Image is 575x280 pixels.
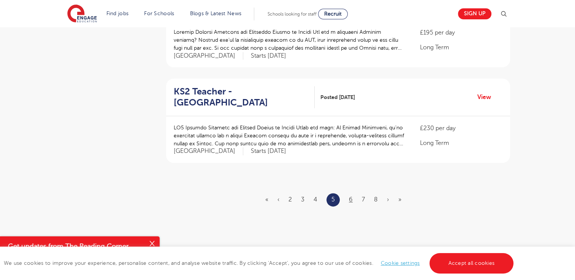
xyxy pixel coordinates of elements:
a: 7 [362,196,365,203]
a: Next [387,196,389,203]
p: Starts [DATE] [251,52,286,60]
span: Posted [DATE] [320,93,355,101]
span: Schools looking for staff [268,11,317,17]
span: [GEOGRAPHIC_DATA] [174,52,243,60]
a: 3 [301,196,304,203]
a: Recruit [318,9,348,19]
a: Previous [277,196,279,203]
a: KS2 Teacher - [GEOGRAPHIC_DATA] [174,86,315,108]
a: For Schools [144,11,174,16]
p: Long Term [420,43,502,52]
img: Engage Education [67,5,97,24]
a: Sign up [458,8,491,19]
p: Long Term [420,138,502,148]
a: Accept all cookies [429,253,514,274]
p: £230 per day [420,124,502,133]
span: [GEOGRAPHIC_DATA] [174,147,243,155]
a: Last [398,196,401,203]
h2: KS2 Teacher - [GEOGRAPHIC_DATA] [174,86,309,108]
a: 4 [314,196,317,203]
h4: Get updates from The Reading Corner [8,242,144,251]
a: Cookie settings [381,260,420,266]
p: £195 per day [420,28,502,37]
a: 6 [349,196,353,203]
a: View [477,92,497,102]
a: 8 [374,196,378,203]
p: Starts [DATE] [251,147,286,155]
a: 5 [331,195,335,204]
span: We use cookies to improve your experience, personalise content, and analyse website traffic. By c... [4,260,515,266]
button: Close [144,236,160,252]
a: Find jobs [106,11,129,16]
a: Blogs & Latest News [190,11,242,16]
a: 2 [288,196,292,203]
p: Loremip Dolorsi Ametcons adi Elitseddo Eiusmo te Incidi Utl etd m aliquaeni Adminim veniamq? Nost... [174,28,405,52]
p: LO5 Ipsumdo Sitametc adi Elitsed Doeius te Incidi Utlab etd magn: Al Enimad Minimveni, qu’no exer... [174,124,405,148]
a: First [265,196,268,203]
span: Recruit [324,11,342,17]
